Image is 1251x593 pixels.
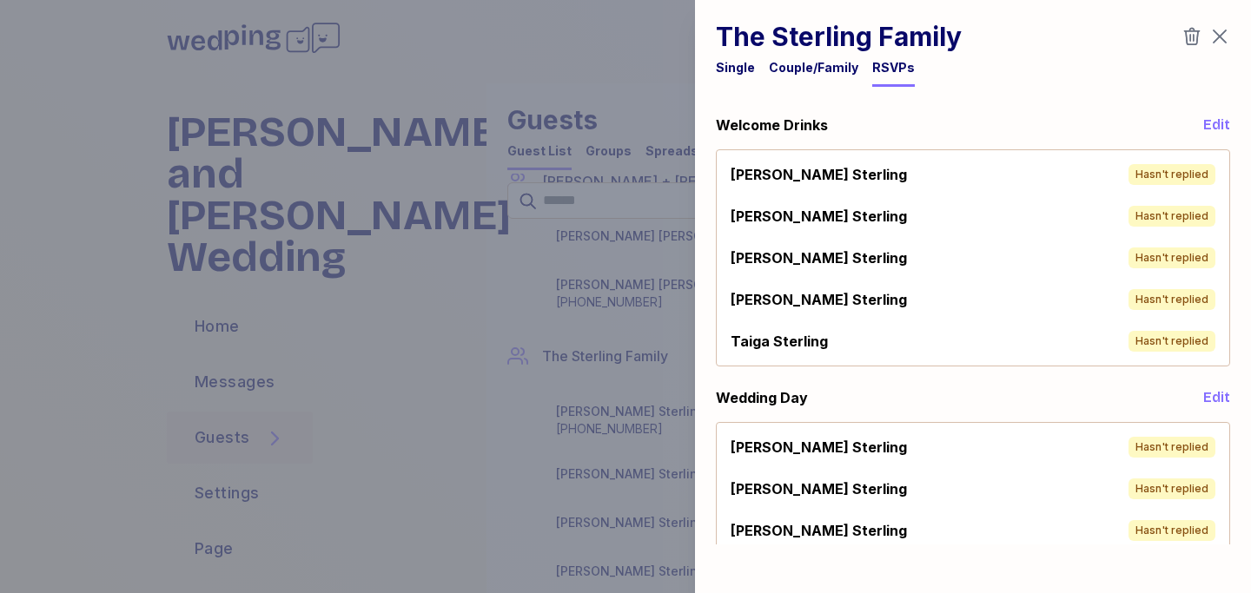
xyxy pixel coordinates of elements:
button: Edit [1203,387,1230,408]
div: Hasn't replied [1129,478,1215,499]
div: Hasn't replied [1129,289,1215,310]
div: [PERSON_NAME] Sterling [731,437,907,458]
div: [PERSON_NAME] Sterling [731,247,907,268]
h1: The Sterling Family [716,21,962,52]
div: Hasn't replied [1129,164,1215,185]
div: Hasn't replied [1129,247,1215,268]
div: Couple/Family [769,59,858,76]
div: [PERSON_NAME] Sterling [731,164,907,185]
div: Hasn't replied [1129,437,1215,458]
div: Hasn't replied [1129,520,1215,541]
div: Single [716,59,755,76]
button: Edit [1203,115,1230,135]
div: [PERSON_NAME] Sterling [731,478,907,499]
div: Hasn't replied [1129,206,1215,227]
div: Welcome Drinks [716,115,828,135]
div: Wedding Day [716,387,808,408]
div: RSVPs [872,59,915,76]
div: Hasn't replied [1129,331,1215,352]
div: [PERSON_NAME] Sterling [731,520,907,541]
div: Taiga Sterling [731,331,828,352]
div: [PERSON_NAME] Sterling [731,206,907,227]
div: [PERSON_NAME] Sterling [731,289,907,310]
